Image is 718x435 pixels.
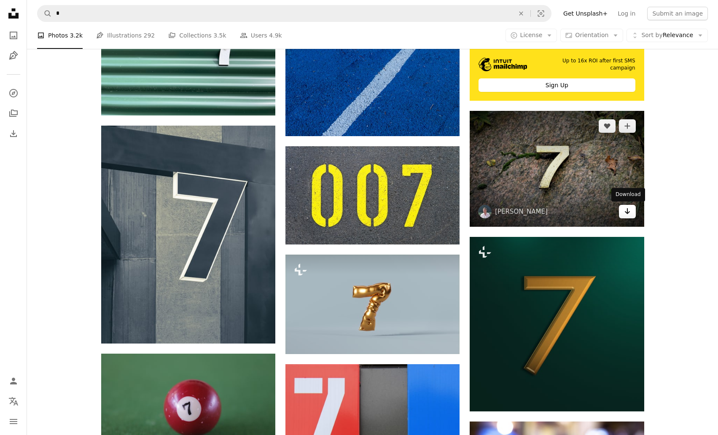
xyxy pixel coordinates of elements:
[558,7,613,20] a: Get Unsplash+
[627,29,708,42] button: Sort byRelevance
[37,5,551,22] form: Find visuals sitewide
[101,46,275,54] a: a number seven on a green metal surface
[5,27,22,44] a: Photos
[619,119,636,133] button: Add to Collection
[269,31,282,40] span: 4.9k
[5,85,22,102] a: Explore
[641,32,662,38] span: Sort by
[560,29,623,42] button: Orientation
[5,5,22,24] a: Home — Unsplash
[531,5,551,21] button: Visual search
[470,320,644,328] a: a golden number seven on a green background
[168,22,226,49] a: Collections 3.5k
[512,5,530,21] button: Clear
[470,165,644,172] a: number 7
[5,125,22,142] a: Download History
[5,105,22,122] a: Collections
[5,393,22,410] button: Language
[5,413,22,430] button: Menu
[96,22,155,49] a: Illustrations 292
[470,111,644,227] img: number 7
[101,408,275,415] a: a pool ball with the number seven on it
[101,231,275,238] a: text, logo
[213,31,226,40] span: 3.5k
[240,22,282,49] a: Users 4.9k
[285,300,460,308] a: a gold and brown object
[479,58,527,71] img: file-1690386555781-336d1949dad1image
[5,47,22,64] a: Illustrations
[641,31,693,40] span: Relevance
[619,205,636,218] a: Download
[495,207,548,216] a: [PERSON_NAME]
[144,31,155,40] span: 292
[285,255,460,354] img: a gold and brown object
[647,7,708,20] button: Submit an image
[285,146,460,244] img: black and yellow i love you print textile
[479,78,635,92] div: Sign Up
[5,373,22,389] a: Log in / Sign up
[470,237,644,411] img: a golden number seven on a green background
[520,32,543,38] span: License
[575,32,608,38] span: Orientation
[101,126,275,344] img: text, logo
[285,191,460,199] a: black and yellow i love you print textile
[611,188,645,201] div: Download
[38,5,52,21] button: Search Unsplash
[599,119,616,133] button: Like
[478,205,492,218] img: Go to Waldemar's profile
[539,57,635,72] span: Up to 16x ROI after first SMS campaign
[613,7,640,20] a: Log in
[506,29,557,42] button: License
